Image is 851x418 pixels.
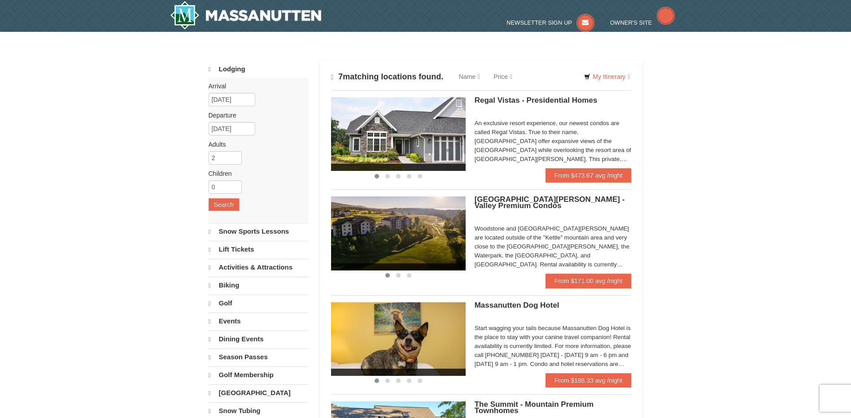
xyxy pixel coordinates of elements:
a: From $188.33 avg /night [546,373,632,388]
div: Woodstone and [GEOGRAPHIC_DATA][PERSON_NAME] are located outside of the "Kettle" mountain area an... [475,224,632,269]
label: Adults [209,140,302,149]
a: From $171.00 avg /night [546,274,632,288]
label: Arrival [209,82,302,91]
button: Search [209,198,239,211]
span: 7 [338,72,343,81]
a: Newsletter Sign Up [506,19,594,26]
span: Massanutten Dog Hotel [475,301,559,309]
a: Season Passes [209,348,309,366]
label: Children [209,169,302,178]
span: Regal Vistas - Presidential Homes [475,96,598,104]
a: Activities & Attractions [209,259,309,276]
span: Newsletter Sign Up [506,19,572,26]
a: Owner's Site [610,19,675,26]
div: Start wagging your tails because Massanutten Dog Hotel is the place to stay with your canine trav... [475,324,632,369]
a: Biking [209,277,309,294]
span: [GEOGRAPHIC_DATA][PERSON_NAME] - Valley Premium Condos [475,195,625,210]
a: Events [209,313,309,330]
a: Price [487,68,519,86]
a: From $473.67 avg /night [546,168,632,183]
img: Massanutten Resort Logo [170,1,322,30]
a: Name [452,68,487,86]
h4: matching locations found. [331,72,444,82]
label: Departure [209,111,302,120]
a: Golf Membership [209,366,309,383]
a: Golf [209,295,309,312]
a: Lodging [209,61,309,78]
a: My Itinerary [578,70,636,83]
a: [GEOGRAPHIC_DATA] [209,384,309,401]
span: The Summit - Mountain Premium Townhomes [475,400,594,415]
a: Lift Tickets [209,241,309,258]
a: Massanutten Resort [170,1,322,30]
span: Owner's Site [610,19,652,26]
div: An exclusive resort experience, our newest condos are called Regal Vistas. True to their name, [G... [475,119,632,164]
a: Snow Sports Lessons [209,223,309,240]
a: Dining Events [209,331,309,348]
